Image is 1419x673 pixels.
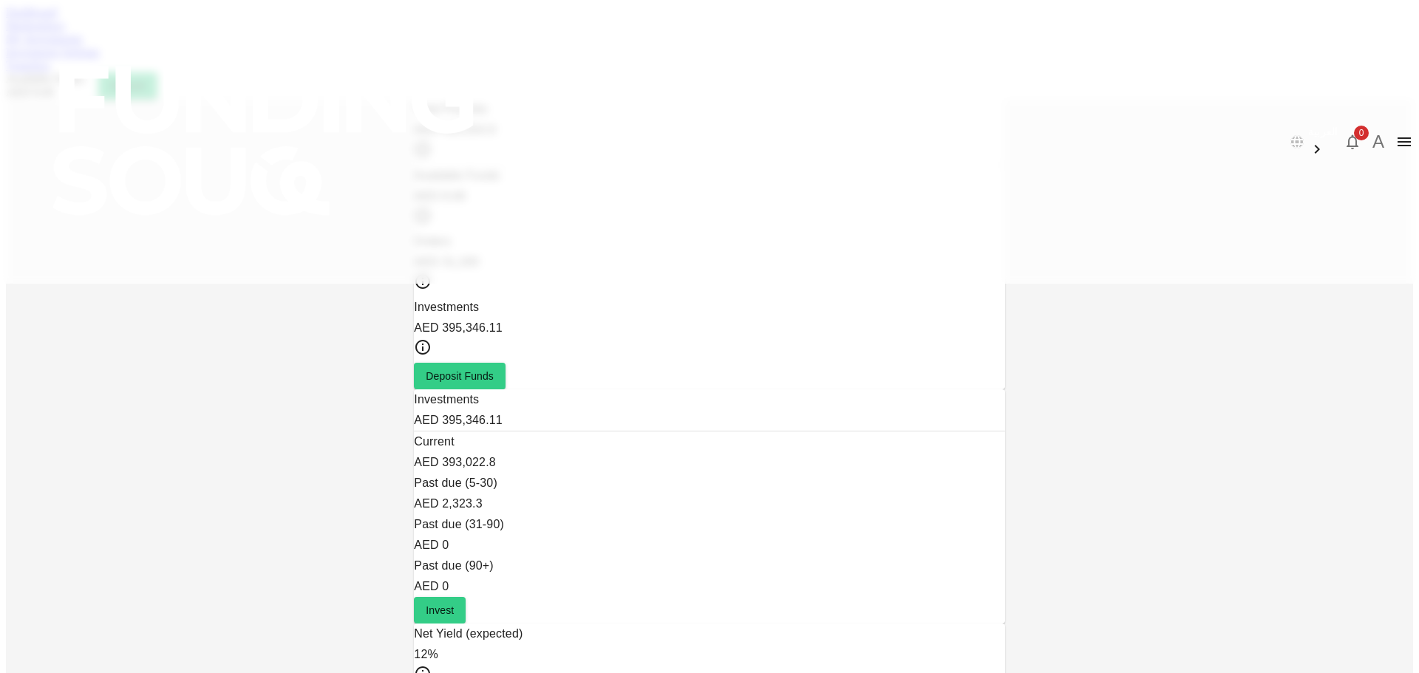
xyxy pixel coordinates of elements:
span: Investments [414,301,479,313]
button: Invest [414,597,466,624]
button: A [1367,131,1389,153]
span: Current [414,435,454,448]
div: AED 393,022.8 [414,452,1004,473]
div: AED 0 [414,576,1004,597]
span: Past due (90+) [414,559,494,572]
div: AED 395,346.11 [414,410,1004,431]
div: 12% [414,644,1004,665]
span: Past due (5-30) [414,476,497,489]
span: العربية [1308,126,1338,137]
button: Deposit Funds [414,363,506,389]
div: AED 0 [414,535,1004,556]
span: Investments [414,393,479,406]
div: AED 395,346.11 [414,318,1004,338]
span: 0 [1354,126,1369,140]
span: Past due (31-90) [414,518,504,530]
div: AED 2,323.3 [414,493,1004,514]
span: Net Yield (expected) [414,627,523,640]
button: 0 [1338,127,1367,157]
